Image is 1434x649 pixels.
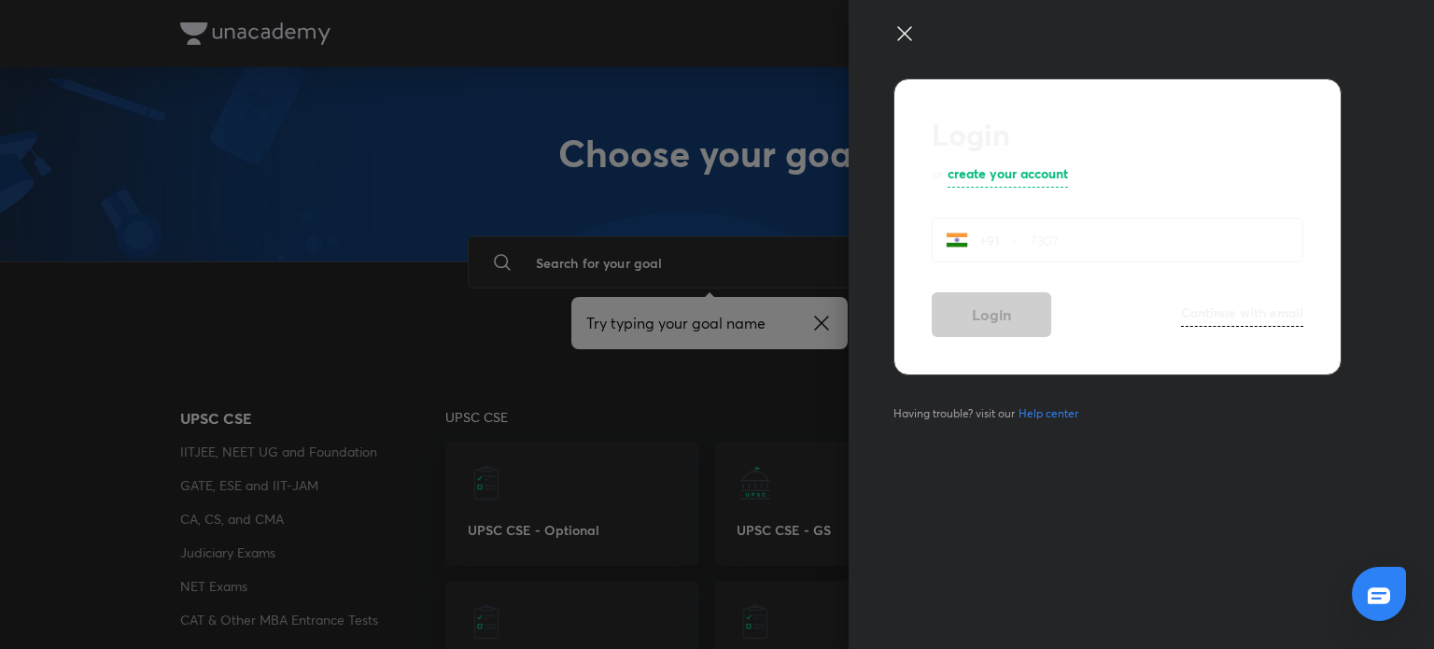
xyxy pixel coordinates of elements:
a: Continue with email [1181,303,1303,327]
p: or [932,163,944,188]
h6: Continue with email [1181,303,1303,322]
p: +91 [968,231,1007,250]
img: India [946,229,968,251]
a: create your account [948,163,1068,188]
span: Having trouble? visit our [893,405,1086,422]
h2: Login [932,117,1303,152]
h6: create your account [948,163,1068,183]
input: Enter your mobile number [1030,221,1302,260]
button: Login [932,292,1051,337]
a: Help center [1015,405,1082,422]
